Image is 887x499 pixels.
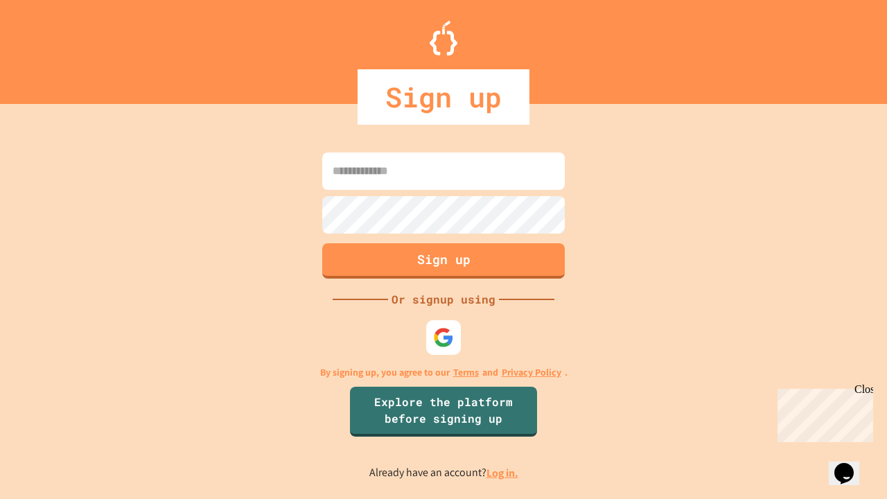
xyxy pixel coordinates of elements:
[358,69,529,125] div: Sign up
[772,383,873,442] iframe: chat widget
[369,464,518,482] p: Already have an account?
[486,466,518,480] a: Log in.
[453,365,479,380] a: Terms
[433,327,454,348] img: google-icon.svg
[320,365,568,380] p: By signing up, you agree to our and .
[350,387,537,437] a: Explore the platform before signing up
[502,365,561,380] a: Privacy Policy
[322,243,565,279] button: Sign up
[829,444,873,485] iframe: chat widget
[6,6,96,88] div: Chat with us now!Close
[388,291,499,308] div: Or signup using
[430,21,457,55] img: Logo.svg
